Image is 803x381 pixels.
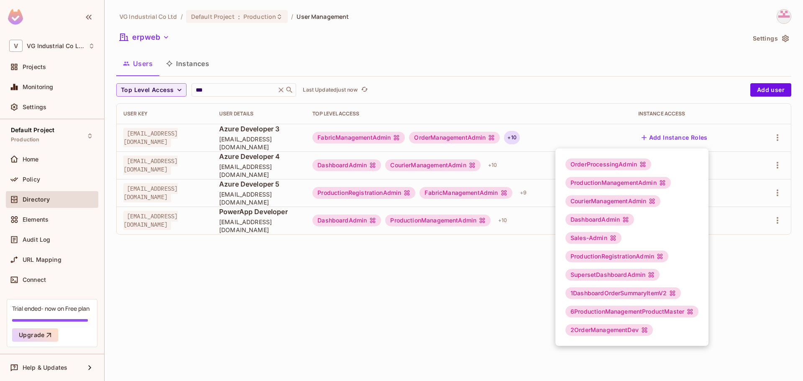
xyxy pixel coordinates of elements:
[565,269,660,281] div: SupersetDashboardAdmin
[565,251,668,262] div: ProductionRegistrationAdmin
[565,232,621,244] div: Sales-Admin
[565,214,634,225] div: DashboardAdmin
[565,287,681,299] div: 1DashboardOrderSummaryItemV2
[565,324,653,336] div: 2OrderManagementDev
[565,306,698,317] div: 6ProductionManagementProductMaster
[565,159,651,170] div: OrderProcessingAdmin
[565,177,671,189] div: ProductionManagementAdmin
[565,195,660,207] div: CourierManagementAdmin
